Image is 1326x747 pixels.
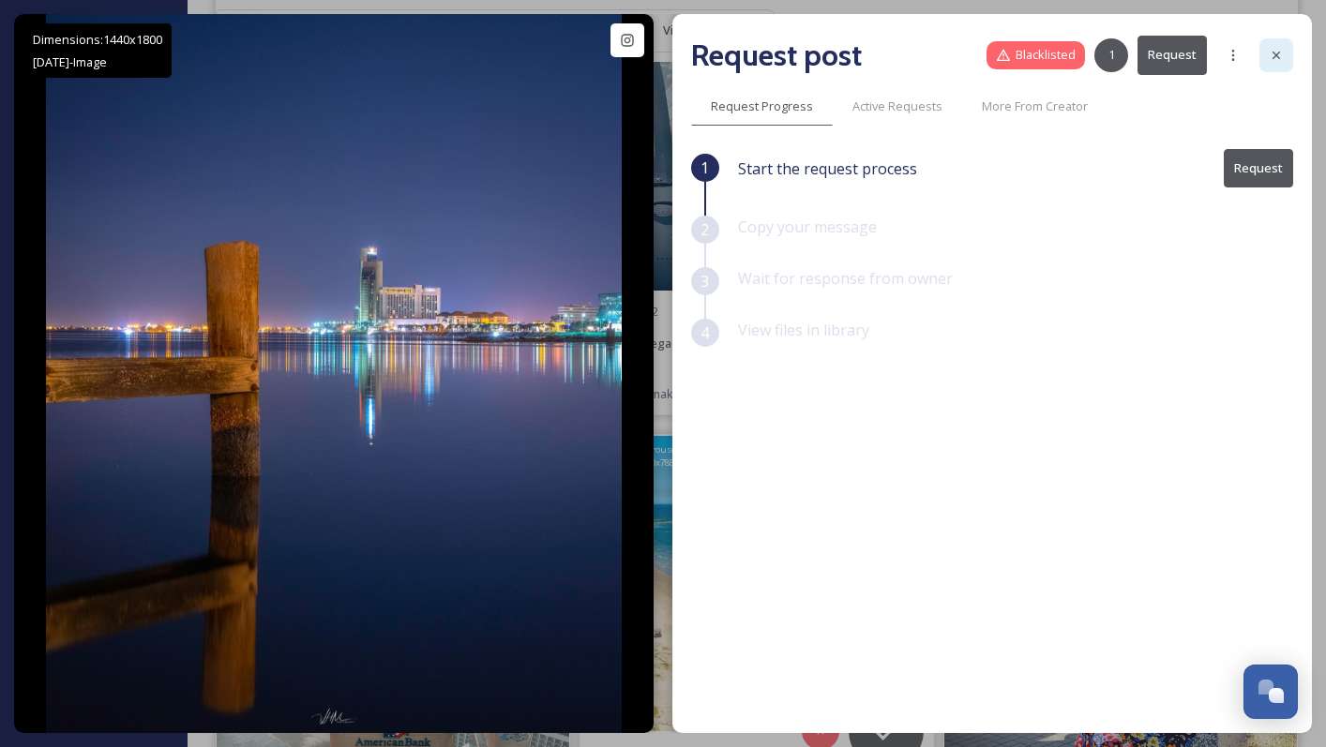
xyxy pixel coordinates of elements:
[701,157,709,179] span: 1
[982,97,1088,115] span: More From Creator
[738,157,917,180] span: Start the request process
[33,53,107,70] span: [DATE] - Image
[711,97,813,115] span: Request Progress
[691,33,862,78] h2: Request post
[1224,149,1293,187] button: Request
[852,97,942,115] span: Active Requests
[738,217,877,237] span: Copy your message
[33,31,162,48] span: Dimensions: 1440 x 1800
[738,268,953,289] span: Wait for response from owner
[701,270,709,292] span: 3
[701,218,709,241] span: 2
[1108,46,1115,64] span: 1
[1016,46,1076,64] span: Blacklisted
[701,321,709,344] span: 4
[46,14,622,733] img: From its beautiful beaches to these bayfront views, there's a reason Corpus Christi is known as t...
[1138,36,1207,74] button: Request
[1243,665,1298,719] button: Open Chat
[738,320,869,340] span: View files in library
